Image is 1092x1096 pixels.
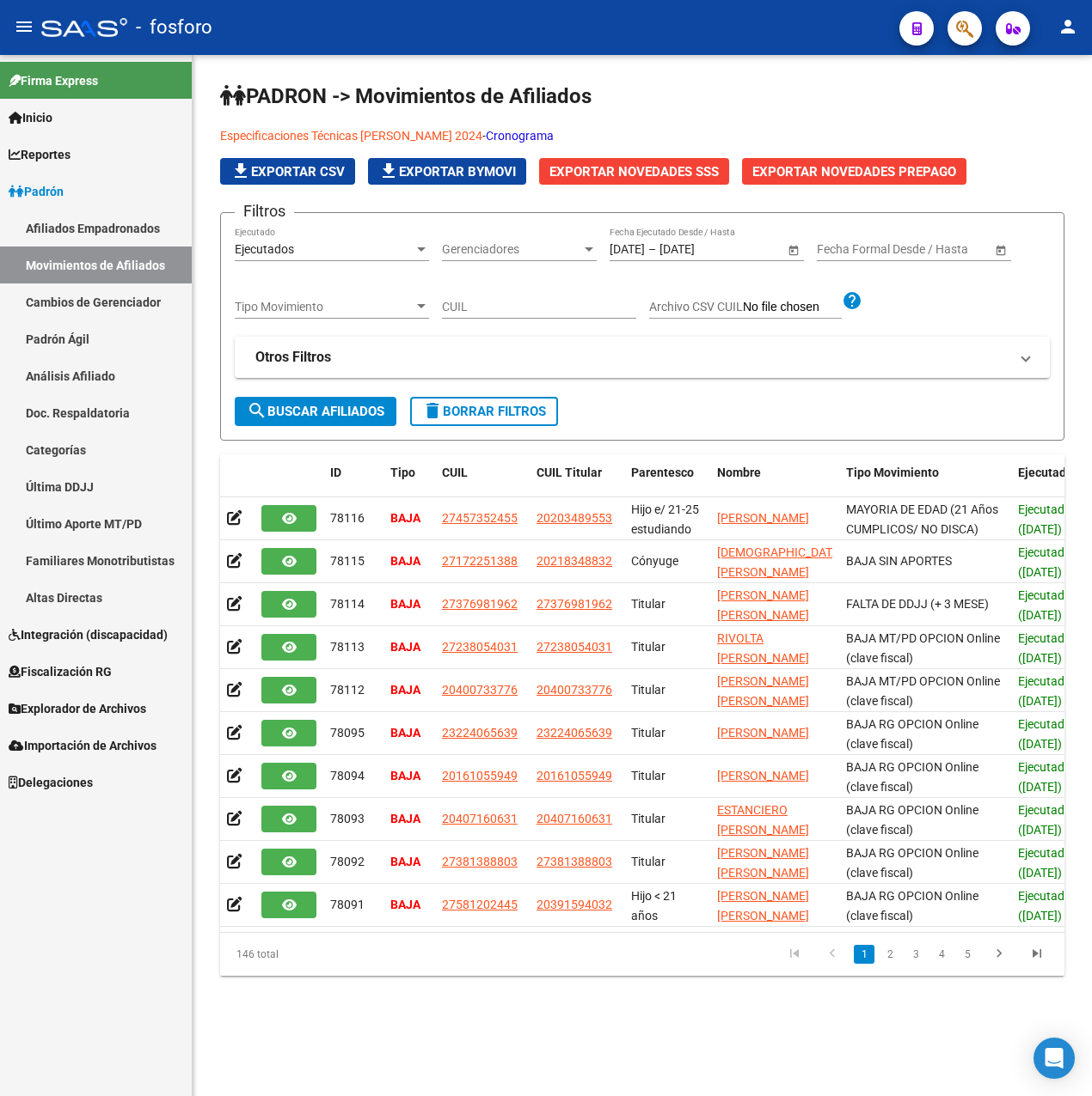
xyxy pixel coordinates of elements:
h3: Filtros [235,199,294,223]
span: Hijo < 21 años [631,889,677,922]
span: Ejecutado ([DATE]) [1018,588,1071,622]
span: 78093 [330,812,365,825]
span: 23224065639 [537,726,612,740]
span: 78115 [330,554,365,568]
span: 78112 [330,683,365,697]
span: Nombre [717,466,761,479]
li: page 4 [929,940,954,969]
span: 20407160631 [442,812,518,825]
a: Especificaciones Técnicas [PERSON_NAME] 2024 [220,129,482,143]
span: [PERSON_NAME] [PERSON_NAME] [717,846,809,880]
datatable-header-cell: ID [323,454,383,511]
span: Buscar Afiliados [247,404,384,419]
span: CUIL Titular [537,466,602,479]
span: 78091 [330,898,365,911]
span: [PERSON_NAME] [PERSON_NAME] [717,674,809,708]
span: Ejecutado [1018,466,1073,479]
a: 5 [957,945,978,964]
datatable-header-cell: Tipo [383,454,435,511]
strong: BAJA [390,511,420,525]
span: MAYORIA DE EDAD (21 Años CUMPLICOS/ NO DISCA) [846,502,998,536]
span: [PERSON_NAME] [717,726,809,740]
span: 78113 [330,640,365,654]
a: go to previous page [816,945,849,964]
span: BAJA RG OPCION Online (clave fiscal) [846,889,979,922]
li: page 3 [903,940,929,969]
span: - fosforo [136,9,212,46]
span: BAJA RG OPCION Online (clave fiscal) [846,803,979,837]
input: Fecha inicio [817,242,880,257]
span: 20161055949 [537,769,612,782]
span: 20400733776 [442,683,518,697]
span: Ejecutados [235,242,294,256]
span: Ejecutado ([DATE]) [1018,760,1071,794]
p: - [220,126,1064,145]
mat-icon: delete [422,400,443,421]
span: BAJA MT/PD OPCION Online (clave fiscal) [846,631,1000,665]
span: Exportar Novedades SSS [549,164,719,180]
span: Ejecutado ([DATE]) [1018,502,1071,536]
span: Inicio [9,108,52,127]
span: Titular [631,640,666,654]
a: go to first page [778,945,811,964]
button: Exportar Novedades Prepago [742,158,966,185]
mat-expansion-panel-header: Otros Filtros [235,337,1050,378]
span: 20391594032 [537,898,612,911]
span: 20407160631 [537,812,612,825]
span: Titular [631,812,666,825]
span: [PERSON_NAME] [717,769,809,782]
a: go to last page [1021,945,1053,964]
a: Cronograma [486,129,554,143]
span: 27238054031 [537,640,612,654]
span: 27457352455 [442,511,518,525]
span: Reportes [9,145,71,164]
span: 23224065639 [442,726,518,740]
strong: BAJA [390,597,420,611]
span: Explorador de Archivos [9,699,146,718]
span: 20218348832 [537,554,612,568]
span: Fiscalización RG [9,662,112,681]
input: Fecha inicio [610,242,645,257]
span: 27381388803 [537,855,612,868]
button: Open calendar [784,241,802,259]
span: Firma Express [9,71,98,90]
span: Titular [631,683,666,697]
span: 27581202445 [442,898,518,911]
span: 27238054031 [442,640,518,654]
span: Hijo e/ 21-25 estudiando [631,502,699,536]
span: Cónyuge [631,554,678,568]
span: 20400733776 [537,683,612,697]
strong: BAJA [390,640,420,654]
span: Parentesco [631,466,694,479]
datatable-header-cell: Parentesco [624,454,710,511]
span: Titular [631,597,666,611]
span: Titular [631,726,666,740]
span: 27381388803 [442,855,518,868]
input: Fecha fin [894,242,979,257]
a: 2 [880,945,900,964]
span: 27376981962 [537,597,612,611]
mat-icon: menu [14,16,34,37]
span: CUIL [442,466,468,479]
span: Gerenciadores [442,242,581,257]
span: 78094 [330,769,365,782]
strong: BAJA [390,855,420,868]
div: Open Intercom Messenger [1034,1038,1075,1079]
button: Open calendar [991,241,1009,259]
button: Exportar Novedades SSS [539,158,729,185]
span: 27172251388 [442,554,518,568]
span: 27376981962 [442,597,518,611]
span: Ejecutado ([DATE]) [1018,545,1071,579]
a: 1 [854,945,874,964]
a: 3 [905,945,926,964]
span: 78114 [330,597,365,611]
span: 20203489553 [537,511,612,525]
strong: BAJA [390,726,420,740]
span: Importación de Archivos [9,736,156,755]
input: Fecha fin [659,242,744,257]
span: BAJA RG OPCION Online (clave fiscal) [846,846,979,880]
datatable-header-cell: CUIL [435,454,530,511]
span: Exportar Novedades Prepago [752,164,956,180]
strong: BAJA [390,898,420,911]
span: 78116 [330,511,365,525]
